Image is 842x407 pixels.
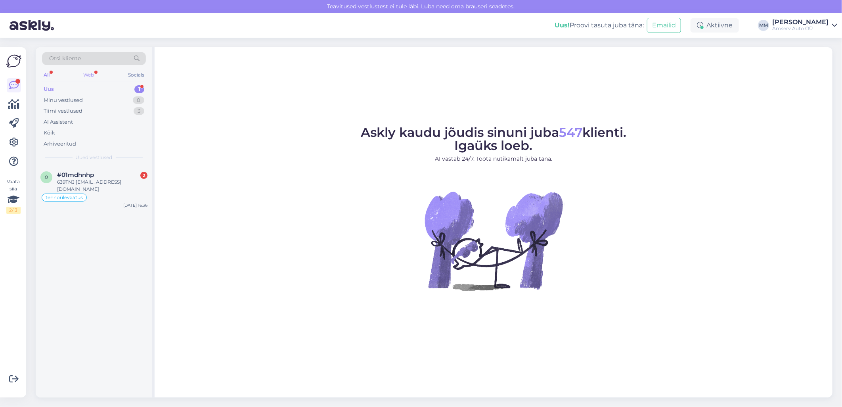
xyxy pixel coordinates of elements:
[6,178,21,214] div: Vaata siia
[772,19,829,25] div: [PERSON_NAME]
[44,140,76,148] div: Arhiveeritud
[126,70,146,80] div: Socials
[772,25,829,32] div: Amserv Auto OÜ
[691,18,739,33] div: Aktiivne
[134,107,144,115] div: 3
[44,129,55,137] div: Kõik
[6,207,21,214] div: 2 / 3
[133,96,144,104] div: 0
[44,85,54,93] div: Uus
[57,179,147,193] div: 639TNJ [EMAIL_ADDRESS][DOMAIN_NAME]
[772,19,837,32] a: [PERSON_NAME]Amserv Auto OÜ
[57,171,94,179] span: #01mdhnhp
[134,85,144,93] div: 1
[6,54,21,69] img: Askly Logo
[44,107,82,115] div: Tiimi vestlused
[44,118,73,126] div: AI Assistent
[555,21,644,30] div: Proovi tasuta juba täna:
[361,125,626,153] span: Askly kaudu jõudis sinuni juba klienti. Igaüks loeb.
[49,54,81,63] span: Otsi kliente
[123,202,147,208] div: [DATE] 16:36
[140,172,147,179] div: 2
[42,70,51,80] div: All
[422,169,565,312] img: No Chat active
[76,154,113,161] span: Uued vestlused
[361,155,626,163] p: AI vastab 24/7. Tööta nutikamalt juba täna.
[45,174,48,180] span: 0
[647,18,681,33] button: Emailid
[46,195,83,200] span: tehnoülevaatus
[555,21,570,29] b: Uus!
[82,70,96,80] div: Web
[44,96,83,104] div: Minu vestlused
[559,125,582,140] span: 547
[758,20,769,31] div: MM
